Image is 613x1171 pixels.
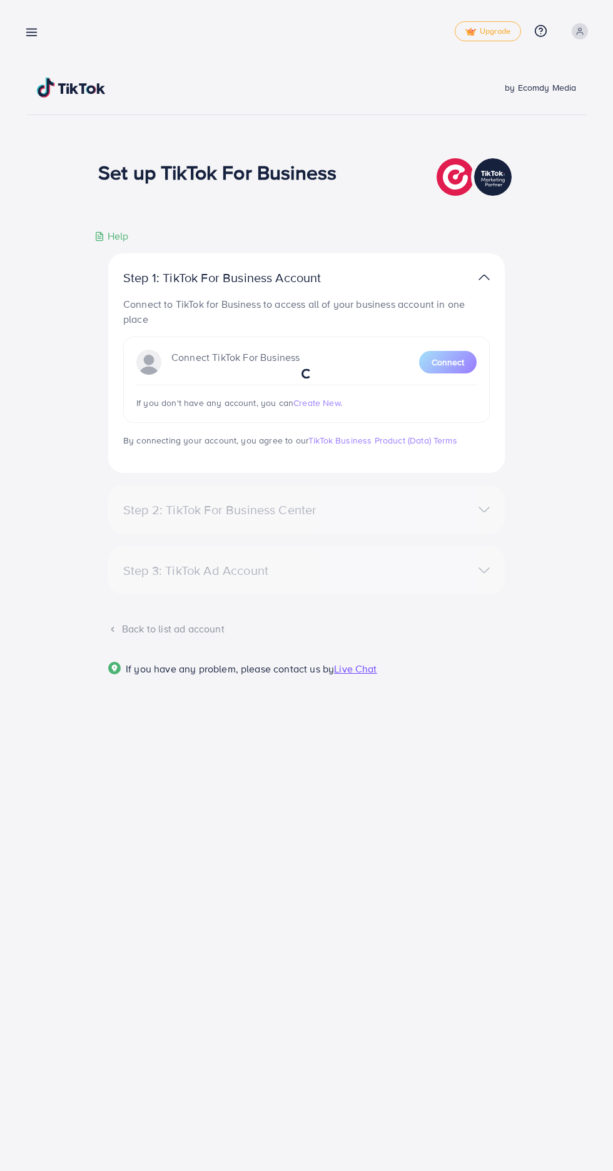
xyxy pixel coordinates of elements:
img: TikTok [37,78,106,98]
img: TikTok partner [479,268,490,286]
a: tickUpgrade [455,21,521,41]
img: TikTok partner [437,155,515,199]
div: Back to list ad account [108,622,505,636]
span: by Ecomdy Media [505,81,576,94]
span: Upgrade [465,27,510,36]
span: Live Chat [334,662,377,676]
span: If you have any problem, please contact us by [126,662,334,676]
h1: Set up TikTok For Business [98,160,337,184]
img: Popup guide [108,662,121,674]
img: tick [465,28,476,36]
div: Help [94,229,129,243]
p: Step 1: TikTok For Business Account [123,270,361,285]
